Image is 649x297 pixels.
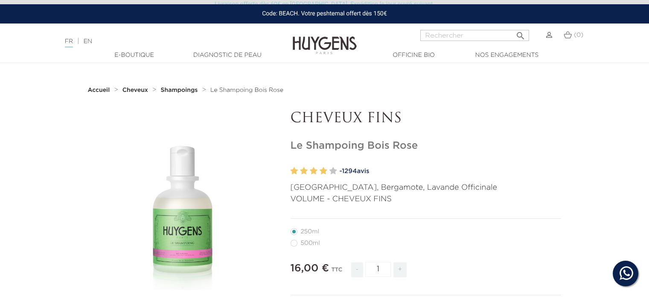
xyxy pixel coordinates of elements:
[210,87,283,94] a: Le Shampoing Bois Rose
[65,38,73,47] a: FR
[88,87,110,93] strong: Accueil
[291,111,562,127] p: CHEVEUX FINS
[365,262,391,277] input: Quantité
[464,51,550,60] a: Nos engagements
[161,87,198,93] strong: Shampoings
[291,263,329,273] span: 16,00 €
[291,240,330,247] label: 500ml
[393,262,407,277] span: +
[513,27,528,39] button: 
[185,51,270,60] a: Diagnostic de peau
[574,32,583,38] span: (0)
[310,165,317,177] label: 3
[291,228,329,235] label: 250ml
[291,140,562,152] h1: Le Shampoing Bois Rose
[88,87,112,94] a: Accueil
[291,165,298,177] label: 1
[371,51,457,60] a: Officine Bio
[331,261,342,284] div: TTC
[342,168,357,174] span: 1294
[515,28,526,38] i: 
[340,165,562,178] a: -1294avis
[61,36,264,47] div: |
[122,87,150,94] a: Cheveux
[351,262,363,277] span: -
[293,23,357,56] img: Huygens
[84,38,92,44] a: EN
[300,165,308,177] label: 2
[291,194,562,205] p: VOLUME - CHEVEUX FINS
[122,87,148,93] strong: Cheveux
[329,165,337,177] label: 5
[320,165,327,177] label: 4
[291,182,562,194] p: [GEOGRAPHIC_DATA], Bergamote, Lavande Officinale
[92,51,177,60] a: E-Boutique
[420,30,529,41] input: Rechercher
[161,87,200,94] a: Shampoings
